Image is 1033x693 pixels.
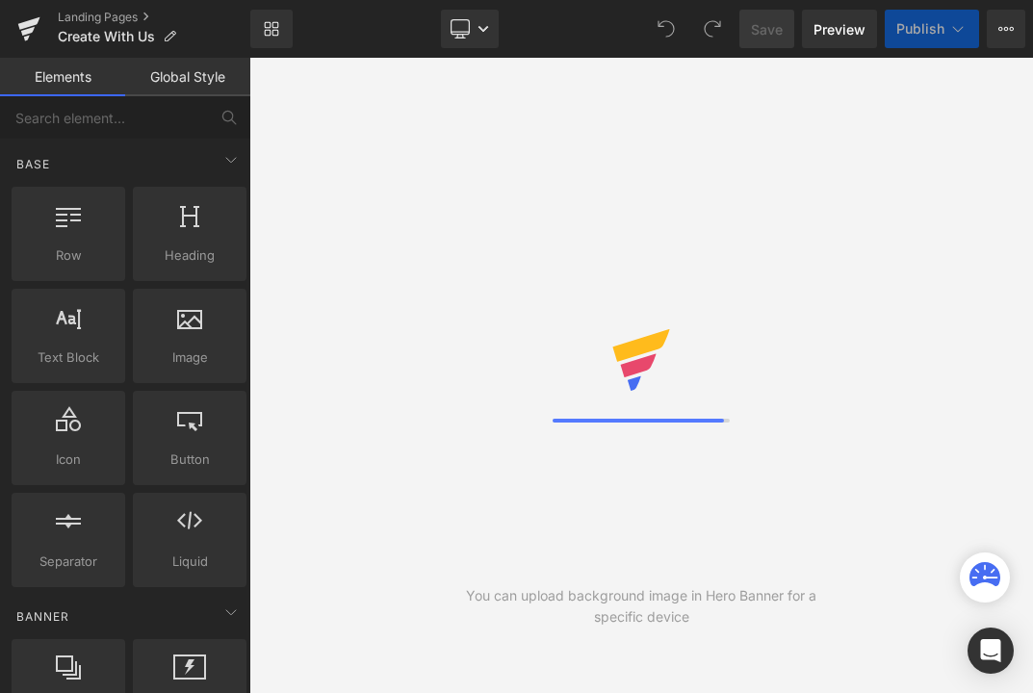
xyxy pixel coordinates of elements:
[885,10,979,48] button: Publish
[17,552,119,572] span: Separator
[139,347,241,368] span: Image
[17,449,119,470] span: Icon
[250,10,293,48] a: New Library
[58,10,250,25] a: Landing Pages
[693,10,732,48] button: Redo
[139,245,241,266] span: Heading
[58,29,155,44] span: Create With Us
[802,10,877,48] a: Preview
[17,245,119,266] span: Row
[139,552,241,572] span: Liquid
[751,19,783,39] span: Save
[987,10,1025,48] button: More
[446,585,838,628] div: You can upload background image in Hero Banner for a specific device
[139,449,241,470] span: Button
[17,347,119,368] span: Text Block
[125,58,250,96] a: Global Style
[14,607,71,626] span: Banner
[813,19,865,39] span: Preview
[14,155,52,173] span: Base
[896,21,944,37] span: Publish
[968,628,1014,674] div: Open Intercom Messenger
[647,10,685,48] button: Undo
